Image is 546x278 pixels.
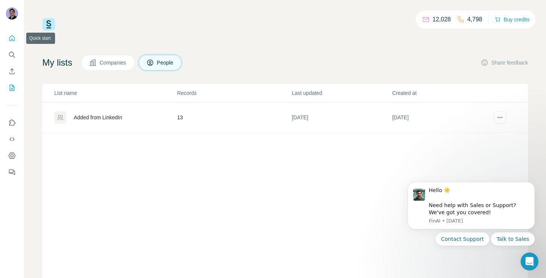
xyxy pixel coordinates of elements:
[433,15,451,24] p: 12,028
[6,132,18,146] button: Use Surfe API
[100,59,127,66] span: Companies
[74,114,122,121] div: Added from LinkedIn
[177,89,291,97] p: Records
[157,59,174,66] span: People
[54,89,176,97] p: List name
[6,81,18,95] button: My lists
[6,65,18,78] button: Enrich CSV
[291,102,392,133] td: [DATE]
[521,252,539,270] iframe: Intercom live chat
[392,102,492,133] td: [DATE]
[177,102,291,133] td: 13
[42,57,72,69] h4: My lists
[6,149,18,162] button: Dashboard
[467,15,482,24] p: 4,798
[396,175,546,250] iframe: Intercom notifications message
[481,59,528,66] button: Share feedback
[42,18,55,31] img: Surfe Logo
[6,32,18,45] button: Quick start
[494,111,506,123] button: actions
[392,89,492,97] p: Created at
[6,48,18,62] button: Search
[6,116,18,129] button: Use Surfe on LinkedIn
[292,89,391,97] p: Last updated
[6,165,18,179] button: Feedback
[6,8,18,20] img: Avatar
[495,14,530,25] button: Buy credits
